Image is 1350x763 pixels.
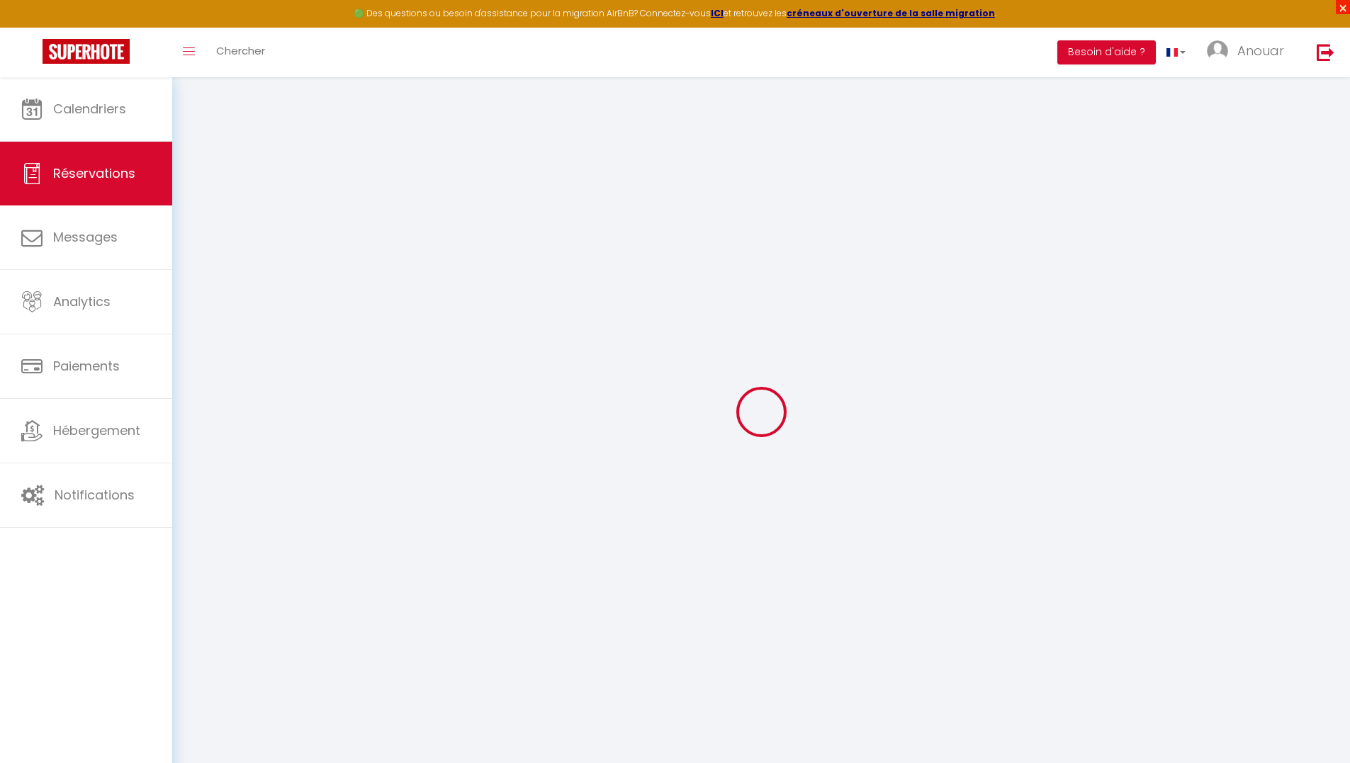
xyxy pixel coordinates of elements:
a: Chercher [206,28,276,77]
span: Messages [53,228,118,246]
span: Chercher [216,43,265,58]
button: Ouvrir le widget de chat LiveChat [11,6,54,48]
img: logout [1317,43,1334,61]
span: Notifications [55,486,135,504]
span: Calendriers [53,100,126,118]
button: Besoin d'aide ? [1057,40,1156,64]
span: Analytics [53,293,111,310]
span: Anouar [1237,42,1284,60]
iframe: Chat [1290,699,1339,752]
a: ... Anouar [1196,28,1302,77]
img: Super Booking [43,39,130,64]
span: Réservations [53,164,135,182]
a: créneaux d'ouverture de la salle migration [787,7,995,19]
span: Hébergement [53,422,140,439]
a: ICI [711,7,724,19]
span: Paiements [53,357,120,375]
img: ... [1207,40,1228,62]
